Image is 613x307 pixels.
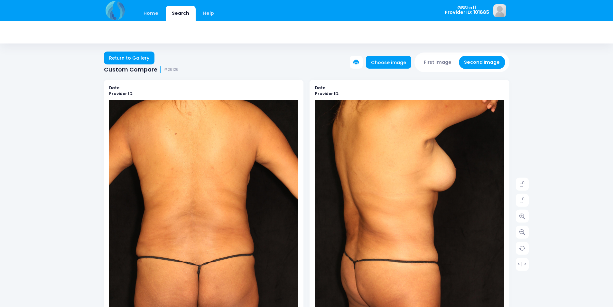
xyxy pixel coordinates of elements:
a: Search [166,6,196,21]
small: #26126 [164,67,179,72]
b: Provider ID: [315,91,339,96]
a: Help [197,6,220,21]
span: GBStaff Provider ID: 101885 [445,5,489,15]
span: Custom Compare [104,66,157,73]
button: Second Image [459,56,505,69]
a: > | < [516,258,529,271]
b: Provider ID: [109,91,133,96]
a: Home [137,6,165,21]
b: Date: [315,85,326,91]
b: Date: [109,85,120,91]
button: First Image [419,56,457,69]
a: Return to Gallery [104,52,155,64]
img: image [493,4,506,17]
a: Choose image [366,56,412,69]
